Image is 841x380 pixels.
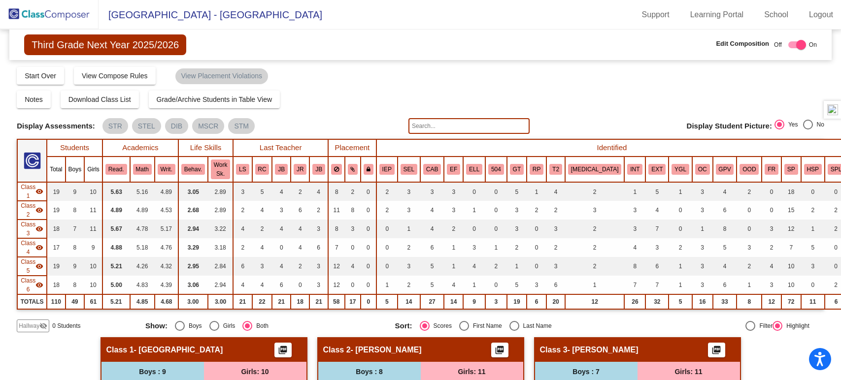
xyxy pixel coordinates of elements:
[740,164,759,175] button: OOD
[328,220,345,238] td: 8
[345,257,361,276] td: 4
[309,182,328,201] td: 4
[624,238,645,257] td: 4
[737,238,762,257] td: 3
[155,182,178,201] td: 4.89
[695,164,710,175] button: OC
[485,201,507,220] td: 0
[84,157,102,182] th: Girls
[624,257,645,276] td: 8
[645,257,669,276] td: 6
[669,157,692,182] th: Young for Grade Level
[345,238,361,257] td: 0
[420,157,444,182] th: Chronically absent (>10%)
[756,7,796,23] a: School
[463,220,485,238] td: 0
[645,238,669,257] td: 3
[84,257,102,276] td: 10
[398,157,420,182] th: SEL Support
[102,182,130,201] td: 5.63
[272,157,291,182] th: Jessie Black
[328,257,345,276] td: 12
[17,276,47,294] td: Hidden teacher - Kim Hayes
[420,238,444,257] td: 6
[781,238,801,257] td: 7
[801,238,825,257] td: 5
[565,238,625,257] td: 2
[379,164,395,175] button: IEP
[444,220,463,238] td: 2
[178,238,208,257] td: 3.29
[692,238,713,257] td: 3
[634,7,677,23] a: Support
[645,182,669,201] td: 5
[781,157,801,182] th: Spanish
[376,238,398,257] td: 0
[527,182,546,201] td: 1
[233,201,252,220] td: 2
[546,182,565,201] td: 4
[102,139,178,157] th: Academics
[228,118,255,134] mat-chip: STM
[762,182,781,201] td: 0
[420,182,444,201] td: 3
[345,201,361,220] td: 8
[102,118,128,134] mat-chip: STR
[17,220,47,238] td: Hidden teacher - Daniels
[420,257,444,276] td: 5
[463,201,485,220] td: 1
[669,220,692,238] td: 0
[361,257,376,276] td: 0
[35,225,43,233] mat-icon: visibility
[444,201,463,220] td: 3
[444,238,463,257] td: 1
[328,182,345,201] td: 8
[66,257,85,276] td: 9
[692,220,713,238] td: 1
[233,220,252,238] td: 4
[527,220,546,238] td: 0
[272,238,291,257] td: 0
[361,220,376,238] td: 0
[17,201,47,220] td: Hidden teacher - Dorr
[801,182,825,201] td: 0
[157,95,272,103] span: Grade/Archive Students in Table View
[252,220,272,238] td: 2
[21,183,35,200] span: Class 1
[361,238,376,257] td: 0
[648,164,666,175] button: EXT
[710,345,722,359] mat-icon: picture_as_pdf
[274,343,292,357] button: Print Students Details
[804,164,822,175] button: HSP
[463,238,485,257] td: 3
[255,164,269,175] button: RC
[291,157,309,182] th: Julia Rowland
[692,157,713,182] th: Only Child
[345,182,361,201] td: 2
[762,201,781,220] td: 0
[774,120,824,132] mat-radio-group: Select an option
[233,139,328,157] th: Last Teacher
[35,188,43,195] mat-icon: visibility
[272,201,291,220] td: 3
[801,7,841,23] a: Logout
[762,220,781,238] td: 3
[233,157,252,182] th: Lauren Smith
[35,244,43,252] mat-icon: visibility
[66,220,85,238] td: 7
[133,164,152,175] button: Math
[175,68,268,84] mat-chip: View Placement Violations
[277,345,289,359] mat-icon: picture_as_pdf
[328,201,345,220] td: 11
[252,257,272,276] td: 3
[181,164,205,175] button: Behav.
[420,220,444,238] td: 4
[494,345,505,359] mat-icon: picture_as_pdf
[155,220,178,238] td: 5.17
[361,182,376,201] td: 0
[102,238,130,257] td: 4.88
[155,257,178,276] td: 4.32
[716,164,734,175] button: GPV
[309,201,328,220] td: 2
[21,220,35,238] span: Class 3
